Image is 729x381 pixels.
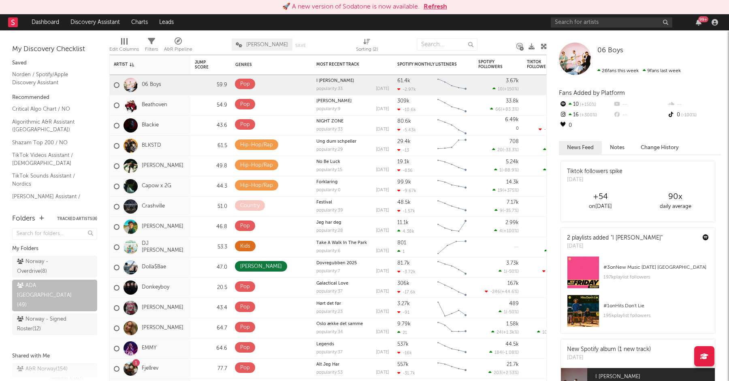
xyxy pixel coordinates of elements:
[551,17,672,28] input: Search for artists
[497,330,502,335] span: 24
[499,229,502,233] span: 4
[12,58,97,68] div: Saved
[638,202,713,212] div: daily average
[696,19,701,26] button: 99+
[698,16,708,22] div: 99 +
[240,201,260,211] div: Country
[12,70,89,87] a: Norden / Spotify/Apple Discovery Assistant
[561,295,715,333] a: #1onHits Don't Lie195kplaylist followers
[559,110,613,120] div: 16
[397,342,409,347] div: 537k
[434,156,470,176] svg: Chart title
[397,229,414,234] div: 4.38k
[397,362,409,367] div: 557k
[503,351,518,355] span: -1.08 %
[494,228,519,233] div: ( )
[539,127,567,132] div: ( )
[316,160,389,164] div: No Be Luck
[195,101,227,110] div: 54.9
[376,229,389,233] div: [DATE]
[497,148,503,152] span: 20
[316,370,343,375] div: popularity: 53
[12,280,97,311] a: ADA [GEOGRAPHIC_DATA](49)
[667,110,721,120] div: 0
[397,310,409,315] div: -91
[613,99,667,110] div: --
[295,43,306,48] button: Save
[611,235,663,241] a: "I [PERSON_NAME]"
[489,350,519,355] div: ( )
[527,338,567,358] div: 0
[316,310,343,314] div: popularity: 23
[613,110,667,120] div: --
[316,342,389,347] div: Legends
[17,364,68,374] div: A&R Norway ( 154 )
[12,138,89,147] a: Shazam Top 200 / NO
[376,289,389,294] div: [DATE]
[504,148,518,152] span: -33.3 %
[434,116,470,136] svg: Chart title
[316,139,356,144] a: Ung dum schpeller
[397,148,409,153] div: -13
[142,122,159,129] a: Blackie
[316,188,341,193] div: popularity: 0
[507,281,519,286] div: 167k
[498,87,503,92] span: 10
[490,290,500,294] span: -246
[507,270,518,274] span: -50 %
[316,87,343,91] div: popularity: 33
[195,60,215,70] div: Jump Score
[12,228,97,240] input: Search for folders...
[397,139,411,144] div: 29.4k
[397,330,407,335] div: 21
[316,139,389,144] div: Ung dum schpeller
[397,370,415,376] div: -31.7k
[316,119,389,124] div: NIGHT ZONE
[316,200,332,205] a: Festival
[504,209,518,213] span: -35.7 %
[316,322,389,326] div: Oslo ække det samme
[502,107,518,112] span: +83.3 %
[195,202,227,212] div: 51.0
[316,342,334,347] a: Legends
[559,120,613,131] div: 0
[316,302,389,306] div: Hørt det før
[397,62,458,67] div: Spotify Monthly Listeners
[17,281,74,310] div: ADA [GEOGRAPHIC_DATA] ( 49 )
[195,323,227,333] div: 64.7
[503,330,518,335] span: +1.3k %
[504,310,506,315] span: 1
[495,351,502,355] span: 184
[579,113,597,118] span: +300 %
[316,261,389,265] div: Dovregubben 2025
[527,176,567,196] div: 0
[397,240,406,246] div: 801
[376,330,389,334] div: [DATE]
[195,182,227,191] div: 44.3
[597,68,681,73] span: 9 fans last week
[434,237,470,257] svg: Chart title
[142,325,183,332] a: [PERSON_NAME]
[142,264,166,271] a: Dolla$Bae
[397,107,416,112] div: -10.6k
[26,14,65,30] a: Dashboard
[397,119,411,124] div: 80.6k
[503,229,518,233] span: +100 %
[142,102,167,109] a: Beathoven
[316,168,342,172] div: popularity: 15
[603,301,709,311] div: # 1 on Hits Don't Lie
[316,119,343,124] a: NIGHT ZONE
[397,208,415,214] div: -1.57k
[316,107,341,111] div: popularity: 9
[495,107,501,112] span: 66
[434,278,470,298] svg: Chart title
[527,60,555,69] div: TikTok Followers
[680,113,697,118] span: -100 %
[495,208,519,213] div: ( )
[126,14,153,30] a: Charts
[494,167,519,173] div: ( )
[240,323,250,332] div: Pop
[434,338,470,359] svg: Chart title
[434,95,470,116] svg: Chart title
[667,99,721,110] div: --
